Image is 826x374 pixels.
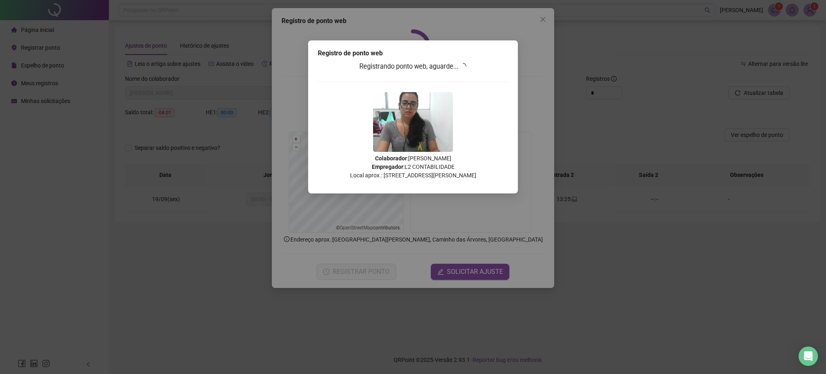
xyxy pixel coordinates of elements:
[375,155,407,162] strong: Colaborador
[372,164,403,170] strong: Empregador
[318,154,508,180] p: : [PERSON_NAME] : L2 CONTABILIDADE Local aprox.: [STREET_ADDRESS][PERSON_NAME]
[799,347,818,366] div: Open Intercom Messenger
[318,48,508,58] div: Registro de ponto web
[318,61,508,72] h3: Registrando ponto web, aguarde...
[460,63,466,69] span: loading
[373,92,453,152] img: 2Q==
